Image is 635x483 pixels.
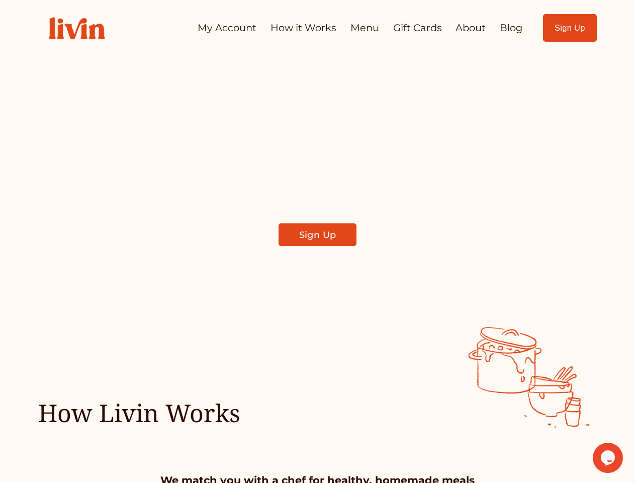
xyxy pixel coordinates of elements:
[456,18,486,38] a: About
[593,443,625,473] iframe: chat widget
[350,18,379,38] a: Menu
[279,223,356,246] a: Sign Up
[543,14,597,42] a: Sign Up
[393,18,442,38] a: Gift Cards
[127,108,508,152] span: Take Back Your Evenings
[270,18,336,38] a: How it Works
[38,397,244,428] h2: How Livin Works
[198,18,256,38] a: My Account
[162,168,473,209] span: Find a local chef who prepares customized, healthy meals in your kitchen
[38,7,116,50] img: Livin
[500,18,522,38] a: Blog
